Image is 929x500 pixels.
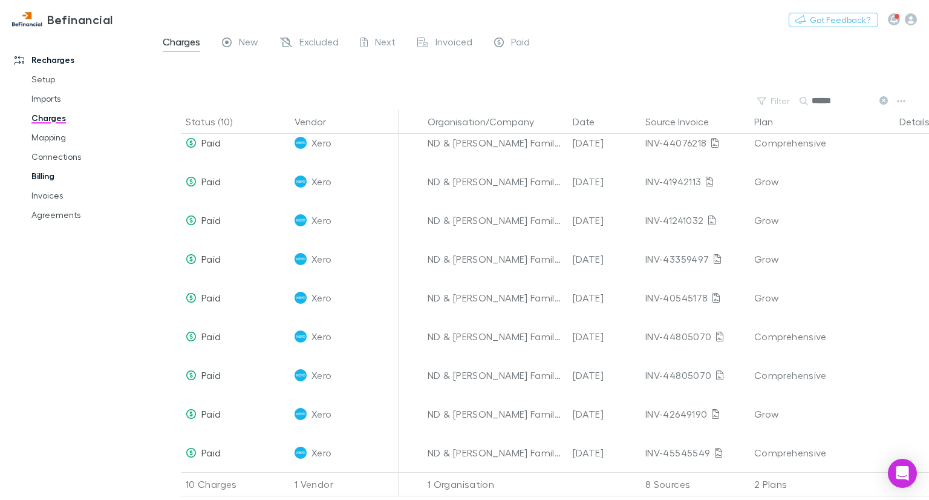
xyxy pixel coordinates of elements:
[295,447,307,459] img: Xero's Logo
[645,123,745,162] div: INV-44076218
[311,278,331,317] span: Xero
[428,395,563,433] div: ND & [PERSON_NAME] Family Trust
[645,317,745,356] div: INV-44805070
[311,240,331,278] span: Xero
[290,472,399,496] div: 1 Vendor
[754,356,890,395] div: Comprehensive
[568,278,641,317] div: [DATE]
[163,36,200,51] span: Charges
[311,356,331,395] span: Xero
[311,317,331,356] span: Xero
[295,214,307,226] img: Xero's Logo
[19,205,158,225] a: Agreements
[47,12,113,27] h3: Befinancial
[375,36,396,51] span: Next
[19,147,158,166] a: Connections
[754,317,890,356] div: Comprehensive
[428,162,563,201] div: ND & [PERSON_NAME] Family Trust
[568,433,641,472] div: [DATE]
[428,240,563,278] div: ND & [PERSON_NAME] Family Trust
[568,240,641,278] div: [DATE]
[435,36,472,51] span: Invoiced
[201,253,221,265] span: Paid
[645,201,745,240] div: INV-41241032
[295,331,307,343] img: Xero's Logo
[19,186,158,205] a: Invoices
[201,176,221,187] span: Paid
[311,395,331,433] span: Xero
[645,240,745,278] div: INV-43359497
[19,89,158,108] a: Imports
[186,110,247,134] button: Status (10)
[568,201,641,240] div: [DATE]
[201,214,221,226] span: Paid
[12,12,42,27] img: Befinancial's Logo
[428,317,563,356] div: ND & [PERSON_NAME] Family Trust
[568,123,641,162] div: [DATE]
[428,433,563,472] div: ND & [PERSON_NAME] Family Trust
[19,108,158,128] a: Charges
[754,162,890,201] div: Grow
[754,278,890,317] div: Grow
[754,395,890,433] div: Grow
[295,110,341,134] button: Vendor
[295,369,307,381] img: Xero's Logo
[751,94,797,108] button: Filter
[201,137,221,148] span: Paid
[311,123,331,162] span: Xero
[754,123,890,162] div: Comprehensive
[645,162,745,201] div: INV-41942113
[295,292,307,304] img: Xero's Logo
[311,201,331,240] span: Xero
[573,110,609,134] button: Date
[201,408,221,419] span: Paid
[428,201,563,240] div: ND & [PERSON_NAME] Family Trust
[311,162,331,201] span: Xero
[754,110,787,134] button: Plan
[754,240,890,278] div: Grow
[645,356,745,395] div: INV-44805070
[295,408,307,420] img: Xero's Logo
[789,13,878,27] button: Got Feedback?
[201,331,221,342] span: Paid
[645,110,723,134] button: Source Invoice
[311,433,331,472] span: Xero
[645,395,745,433] div: INV-42649190
[19,70,158,89] a: Setup
[423,472,568,496] div: 1 Organisation
[201,447,221,458] span: Paid
[2,50,158,70] a: Recharges
[568,317,641,356] div: [DATE]
[295,176,307,188] img: Xero's Logo
[295,137,307,149] img: Xero's Logo
[428,356,563,395] div: ND & [PERSON_NAME] Family Trust
[201,369,221,381] span: Paid
[754,433,890,472] div: Comprehensive
[295,253,307,265] img: Xero's Logo
[511,36,530,51] span: Paid
[428,278,563,317] div: ND & [PERSON_NAME] Family Trust
[888,459,917,488] div: Open Intercom Messenger
[645,278,745,317] div: INV-40545178
[299,36,339,51] span: Excluded
[5,5,120,34] a: Befinancial
[568,395,641,433] div: [DATE]
[749,472,895,496] div: 2 Plans
[181,472,290,496] div: 10 Charges
[428,123,563,162] div: ND & [PERSON_NAME] Family Trust
[568,356,641,395] div: [DATE]
[19,166,158,186] a: Billing
[568,162,641,201] div: [DATE]
[239,36,258,51] span: New
[754,201,890,240] div: Grow
[428,110,549,134] button: Organisation/Company
[19,128,158,147] a: Mapping
[645,433,745,472] div: INV-45545549
[641,472,749,496] div: 8 Sources
[201,292,221,303] span: Paid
